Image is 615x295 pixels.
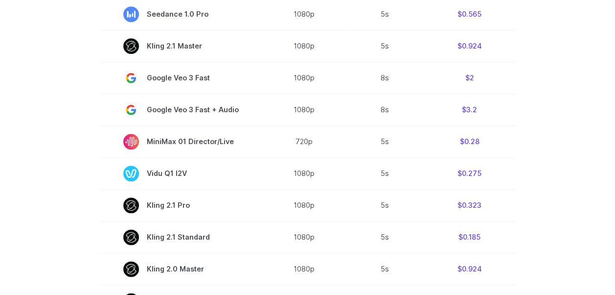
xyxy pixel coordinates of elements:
[346,189,424,221] td: 5s
[262,189,346,221] td: 1080p
[262,94,346,125] td: 1080p
[424,221,516,253] td: $0.185
[123,166,239,181] span: Vidu Q1 I2V
[424,125,516,157] td: $0.28
[123,102,239,118] span: Google Veo 3 Fast + Audio
[123,38,239,54] span: Kling 2.1 Master
[123,70,239,86] span: Google Veo 3 Fast
[424,30,516,62] td: $0.924
[123,261,239,277] span: Kling 2.0 Master
[262,125,346,157] td: 720p
[346,253,424,285] td: 5s
[123,6,239,22] span: Seedance 1.0 Pro
[123,229,239,245] span: Kling 2.1 Standard
[424,189,516,221] td: $0.323
[346,30,424,62] td: 5s
[346,221,424,253] td: 5s
[262,253,346,285] td: 1080p
[262,221,346,253] td: 1080p
[424,253,516,285] td: $0.924
[424,94,516,125] td: $3.2
[424,157,516,189] td: $0.275
[123,134,239,149] span: MiniMax 01 Director/Live
[262,157,346,189] td: 1080p
[424,62,516,94] td: $2
[262,30,346,62] td: 1080p
[346,62,424,94] td: 8s
[346,157,424,189] td: 5s
[123,197,239,213] span: Kling 2.1 Pro
[346,94,424,125] td: 8s
[262,62,346,94] td: 1080p
[346,125,424,157] td: 5s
